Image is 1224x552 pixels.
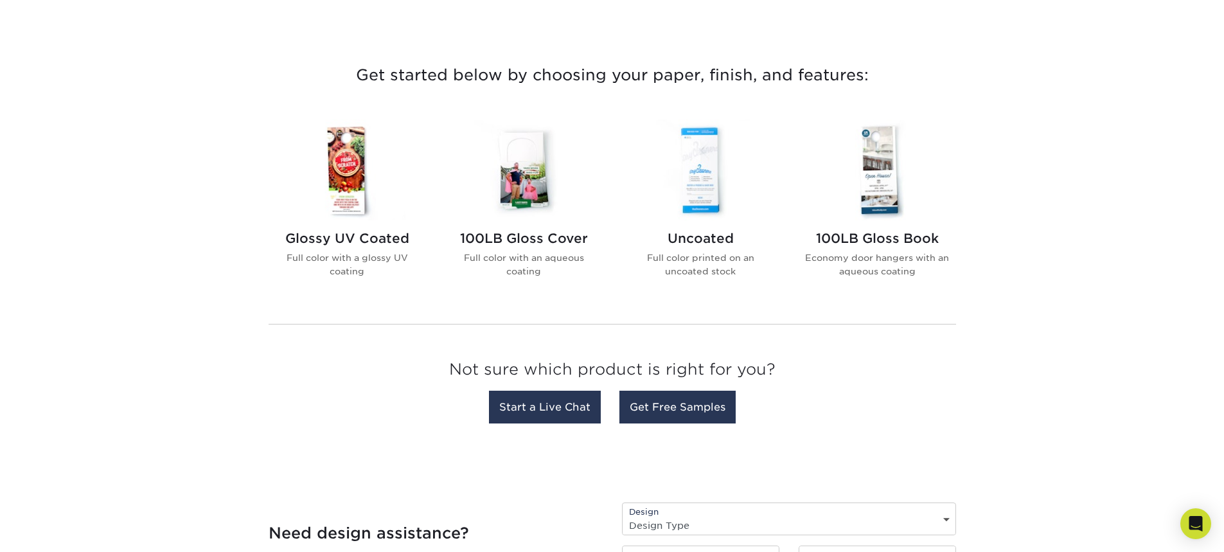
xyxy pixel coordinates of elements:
a: Get Free Samples [619,391,736,423]
p: Full color printed on an uncoated stock [628,251,774,278]
div: Open Intercom Messenger [1180,508,1211,539]
p: Full color with an aqueous coating [451,251,597,278]
h4: Need design assistance? [269,524,603,542]
h3: Get started below by choosing your paper, finish, and features: [236,46,988,104]
img: 100LB Gloss Cover Door Hangers [451,120,597,220]
img: Glossy UV Coated Door Hangers [274,120,420,220]
h2: 100LB Gloss Cover [451,231,597,246]
a: Glossy UV Coated Door Hangers Glossy UV Coated Full color with a glossy UV coating [274,120,420,298]
h2: Uncoated [628,231,774,246]
h2: 100LB Gloss Book [804,231,950,246]
a: 100LB Gloss Cover Door Hangers 100LB Gloss Cover Full color with an aqueous coating [451,120,597,298]
a: 100LB Gloss Book Door Hangers 100LB Gloss Book Economy door hangers with an aqueous coating [804,120,950,298]
a: Start a Live Chat [489,391,601,423]
a: Uncoated Door Hangers Uncoated Full color printed on an uncoated stock [628,120,774,298]
img: 100LB Gloss Book Door Hangers [804,120,950,220]
p: Economy door hangers with an aqueous coating [804,251,950,278]
iframe: Google Customer Reviews [3,513,109,548]
p: Full color with a glossy UV coating [274,251,420,278]
h3: Not sure which product is right for you? [269,350,956,395]
img: Uncoated Door Hangers [628,120,774,220]
h2: Glossy UV Coated [274,231,420,246]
